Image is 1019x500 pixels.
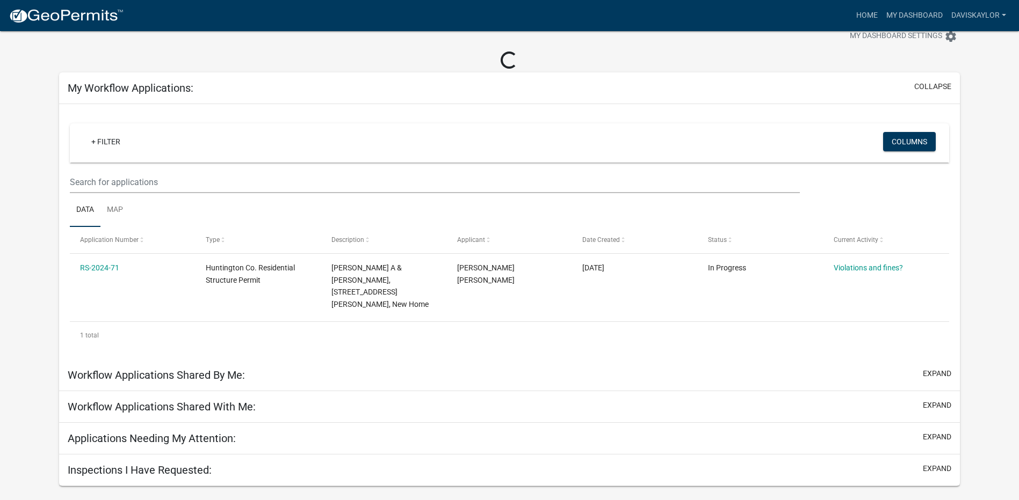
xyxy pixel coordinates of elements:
a: daviskaylor [947,5,1010,26]
datatable-header-cell: Description [321,227,447,253]
div: 1 total [70,322,949,349]
input: Search for applications [70,171,800,193]
h5: Workflow Applications Shared With Me: [68,400,256,413]
button: My Dashboard Settingssettings [841,26,966,47]
datatable-header-cell: Applicant [446,227,572,253]
button: Columns [883,132,936,151]
span: Type [206,236,220,244]
button: expand [923,400,951,411]
a: My Dashboard [882,5,947,26]
datatable-header-cell: Type [196,227,321,253]
span: My Dashboard Settings [850,30,942,43]
datatable-header-cell: Status [698,227,823,253]
span: Applicant [457,236,485,244]
a: RS-2024-71 [80,263,119,272]
span: Current Activity [834,236,878,244]
datatable-header-cell: Current Activity [823,227,949,253]
button: expand [923,368,951,379]
span: 07/25/2023 [582,263,604,272]
button: expand [923,431,951,443]
a: Map [100,193,129,227]
datatable-header-cell: Date Created [572,227,698,253]
div: collapse [59,104,960,359]
span: Kaylor, Blaine A & Teresa, 167 E LAMONT RD, New Home [331,263,429,308]
h5: Inspections I Have Requested: [68,464,212,476]
i: settings [944,30,957,43]
span: In Progress [708,263,746,272]
button: collapse [914,81,951,92]
a: Home [852,5,882,26]
span: Huntington Co. Residential Structure Permit [206,263,295,284]
datatable-header-cell: Application Number [70,227,196,253]
button: expand [923,463,951,474]
h5: Workflow Applications Shared By Me: [68,369,245,381]
a: + Filter [83,132,129,151]
span: Description [331,236,364,244]
span: Application Number [80,236,139,244]
span: Status [708,236,727,244]
span: Date Created [582,236,620,244]
a: Violations and fines? [834,263,903,272]
a: Data [70,193,100,227]
h5: Applications Needing My Attention: [68,432,236,445]
h5: My Workflow Applications: [68,82,193,94]
span: Davis Allen Kaylor [457,263,515,284]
